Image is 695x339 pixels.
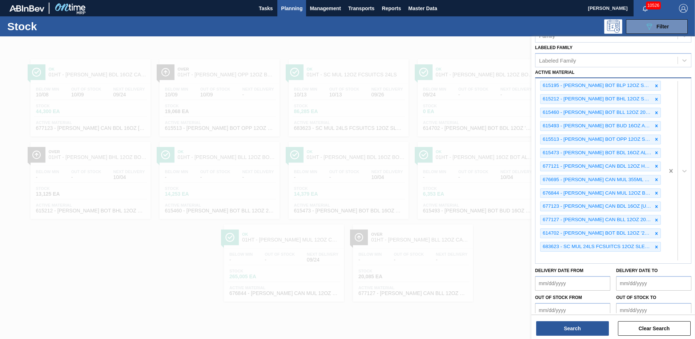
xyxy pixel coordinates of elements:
[541,242,652,251] div: 683623 - SC MUL 24LS FCSUITCS 12OZ SLEEK AQUEOUS
[541,175,652,184] div: 676695 - [PERSON_NAME] CAN MUL 355ML CAN PK 12/355 SLEEK 0
[535,303,610,318] input: mm/dd/yyyy
[541,148,652,157] div: 615473 - [PERSON_NAME] BOT BDL 16OZ AL BOT 20/16 AB 0924 B
[616,303,691,318] input: mm/dd/yyyy
[281,4,302,13] span: Planning
[541,121,652,131] div: 615493 - [PERSON_NAME] BOT BUD 16OZ AL BOT 20/16 AB 1024 B
[656,24,669,29] span: Filter
[541,81,652,90] div: 615195 - [PERSON_NAME] BOT BLP 12OZ SNUG 12/12 12OZ BOT 11
[382,4,401,13] span: Reports
[539,57,576,63] div: Labeled Family
[646,1,661,9] span: 10526
[310,4,341,13] span: Management
[9,5,44,12] img: TNhmsLtSVTkK8tSr43FrP2fwEKptu5GPRR3wAAAABJRU5ErkJggg==
[541,162,652,171] div: 677121 - [PERSON_NAME] CAN BDL 12OZ HTN TX TWNSTK 30/12 CA
[535,70,574,75] label: Active Material
[604,19,622,34] div: Programming: no user selected
[408,4,437,13] span: Master Data
[541,108,652,117] div: 615460 - [PERSON_NAME] BOT BLL 12OZ 2025 VBI SNUG 12/12 12
[535,45,573,50] label: Labeled Family
[541,215,652,224] div: 677127 - [PERSON_NAME] CAN BLL 12OZ 2025 24PT CAN PK 12/12
[616,268,658,273] label: Delivery Date to
[634,3,657,13] button: Notifications
[7,22,116,31] h1: Stock
[535,268,583,273] label: Delivery Date from
[541,135,652,144] div: 615513 - [PERSON_NAME] BOT OPP 12OZ SNUG 12/12 LN 0125 BEE
[616,295,656,300] label: Out of Stock to
[626,19,688,34] button: Filter
[541,202,652,211] div: 677123 - [PERSON_NAME] CAN BDL 16OZ [US_STATE] - HTN CAN PK 12/
[616,276,691,291] input: mm/dd/yyyy
[348,4,374,13] span: Transports
[541,189,652,198] div: 676844 - [PERSON_NAME] CAN MUL 12OZ BARCODE CAN PK 12/12 S
[258,4,274,13] span: Tasks
[541,229,652,238] div: 614702 - [PERSON_NAME] BOT BDL 12OZ '21 [US_STATE] TECH SNUG 12
[541,95,652,104] div: 615212 - [PERSON_NAME] BOT BHL 12OZ SNUG 12/12 12OZ BOT 01
[535,276,610,291] input: mm/dd/yyyy
[535,295,582,300] label: Out of Stock from
[679,4,688,13] img: Logout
